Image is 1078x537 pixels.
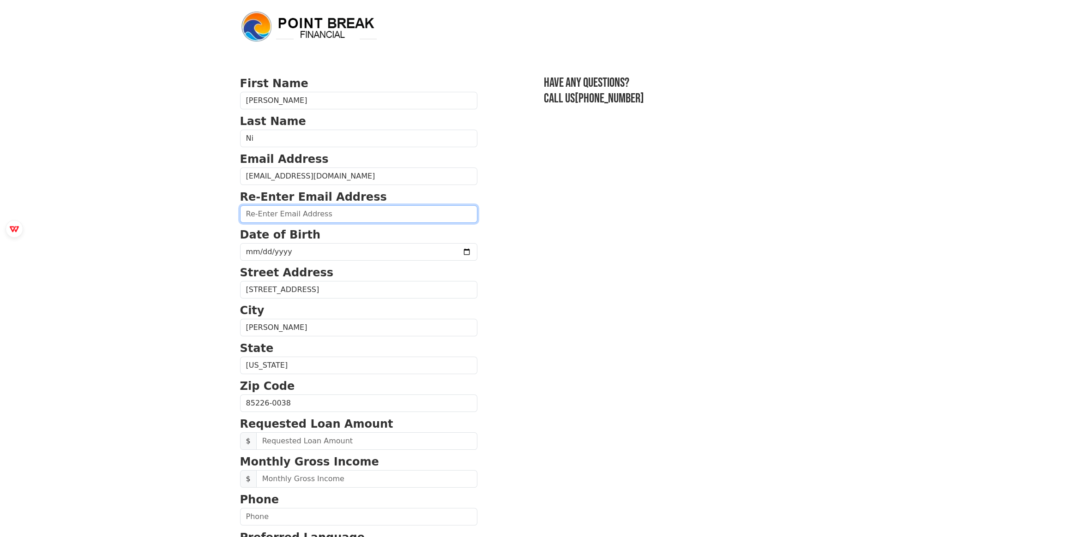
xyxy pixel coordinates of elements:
input: Re-Enter Email Address [240,205,477,223]
strong: Phone [240,493,279,506]
span: $ [240,432,257,450]
strong: Zip Code [240,380,295,393]
h3: Have any questions? [544,75,838,91]
strong: Date of Birth [240,228,320,241]
p: Monthly Gross Income [240,453,477,470]
input: Street Address [240,281,477,298]
input: Zip Code [240,394,477,412]
img: logo.png [240,10,379,43]
span: $ [240,470,257,488]
h3: Call us [544,91,838,107]
a: [PHONE_NUMBER] [575,91,644,106]
strong: Requested Loan Amount [240,418,393,430]
input: Email Address [240,167,477,185]
strong: State [240,342,274,355]
input: City [240,319,477,336]
strong: Last Name [240,115,306,128]
strong: Re-Enter Email Address [240,191,387,203]
strong: Email Address [240,153,329,166]
input: Requested Loan Amount [256,432,477,450]
input: First Name [240,92,477,109]
input: Monthly Gross Income [256,470,477,488]
input: Last Name [240,130,477,147]
strong: Street Address [240,266,334,279]
strong: City [240,304,265,317]
strong: First Name [240,77,308,90]
input: Phone [240,508,477,525]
